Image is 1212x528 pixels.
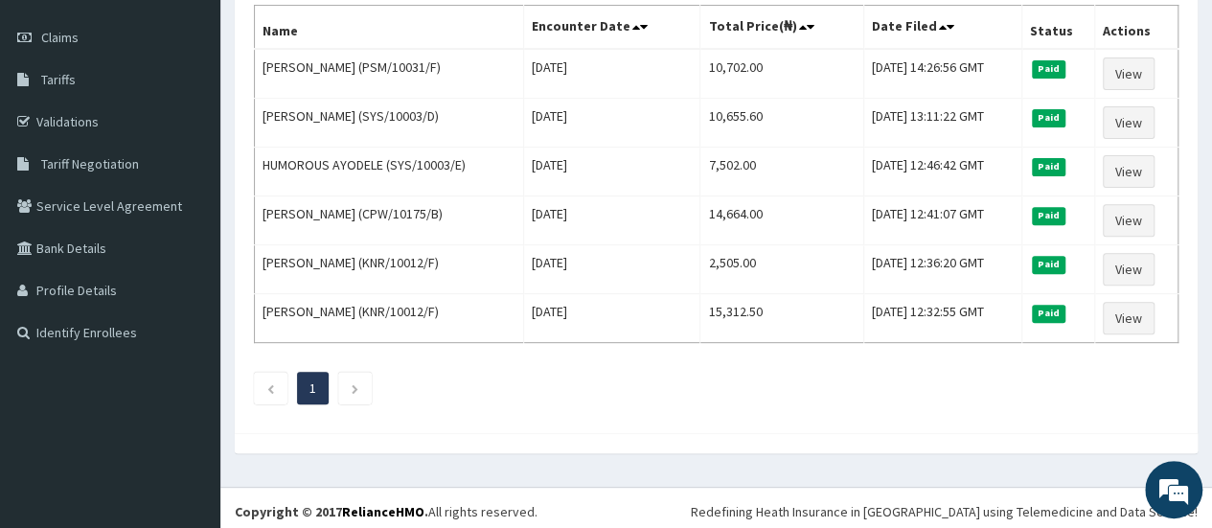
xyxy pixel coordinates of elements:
span: Paid [1032,158,1066,175]
span: Paid [1032,207,1066,224]
strong: Copyright © 2017 . [235,503,428,520]
td: [DATE] 12:32:55 GMT [864,294,1022,343]
td: 10,702.00 [700,49,864,99]
td: [PERSON_NAME] (CPW/10175/B) [255,196,524,245]
td: [PERSON_NAME] (KNR/10012/F) [255,245,524,294]
a: RelianceHMO [342,503,424,520]
td: [DATE] 14:26:56 GMT [864,49,1022,99]
td: [DATE] 12:36:20 GMT [864,245,1022,294]
td: [DATE] 12:46:42 GMT [864,148,1022,196]
a: Next page [351,379,359,397]
td: 2,505.00 [700,245,864,294]
div: Chat with us now [100,107,322,132]
a: View [1103,106,1155,139]
td: [DATE] 12:41:07 GMT [864,196,1022,245]
span: Paid [1032,256,1066,273]
div: Minimize live chat window [314,10,360,56]
td: HUMOROUS AYODELE (SYS/10003/E) [255,148,524,196]
td: [DATE] 13:11:22 GMT [864,99,1022,148]
span: Tariffs [41,71,76,88]
span: Claims [41,29,79,46]
span: Paid [1032,60,1066,78]
a: View [1103,57,1155,90]
td: [DATE] [524,245,700,294]
th: Name [255,6,524,50]
td: 14,664.00 [700,196,864,245]
td: 10,655.60 [700,99,864,148]
td: [PERSON_NAME] (SYS/10003/D) [255,99,524,148]
th: Total Price(₦) [700,6,864,50]
a: Page 1 is your current page [309,379,316,397]
td: 7,502.00 [700,148,864,196]
textarea: Type your message and hit 'Enter' [10,336,365,403]
th: Date Filed [864,6,1022,50]
td: [DATE] [524,196,700,245]
td: [PERSON_NAME] (PSM/10031/F) [255,49,524,99]
td: [DATE] [524,99,700,148]
span: We're online! [111,148,264,341]
td: [PERSON_NAME] (KNR/10012/F) [255,294,524,343]
td: 15,312.50 [700,294,864,343]
a: View [1103,302,1155,334]
span: Tariff Negotiation [41,155,139,172]
a: Previous page [266,379,275,397]
th: Encounter Date [524,6,700,50]
div: Redefining Heath Insurance in [GEOGRAPHIC_DATA] using Telemedicine and Data Science! [691,502,1198,521]
a: View [1103,155,1155,188]
span: Paid [1032,305,1066,322]
td: [DATE] [524,49,700,99]
td: [DATE] [524,294,700,343]
td: [DATE] [524,148,700,196]
th: Actions [1094,6,1178,50]
a: View [1103,253,1155,286]
a: View [1103,204,1155,237]
span: Paid [1032,109,1066,126]
img: d_794563401_company_1708531726252_794563401 [35,96,78,144]
th: Status [1021,6,1094,50]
